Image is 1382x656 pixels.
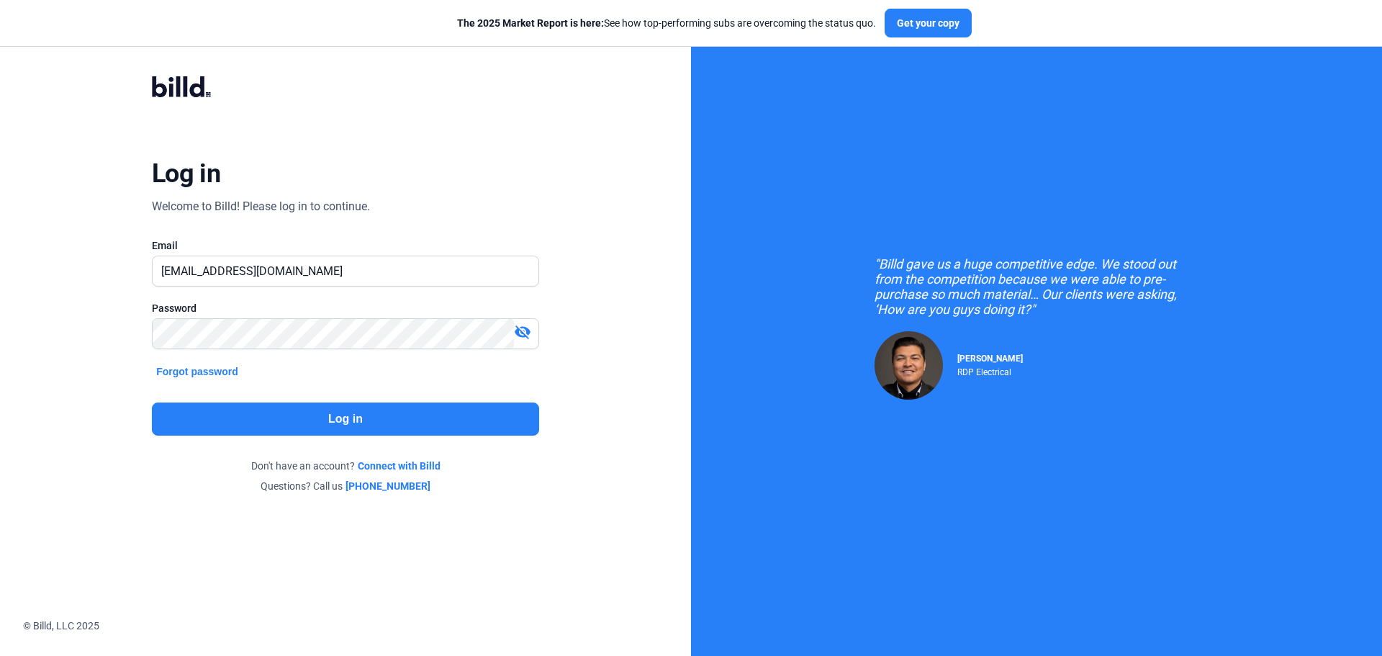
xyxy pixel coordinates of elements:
[514,323,531,341] mat-icon: visibility_off
[152,364,243,379] button: Forgot password
[152,403,539,436] button: Log in
[152,479,539,493] div: Questions? Call us
[345,479,430,493] a: [PHONE_NUMBER]
[457,17,604,29] span: The 2025 Market Report is here:
[875,331,943,400] img: Raul Pacheco
[152,198,370,215] div: Welcome to Billd! Please log in to continue.
[152,301,539,315] div: Password
[358,459,441,473] a: Connect with Billd
[957,364,1023,377] div: RDP Electrical
[875,256,1198,317] div: "Billd gave us a huge competitive edge. We stood out from the competition because we were able to...
[885,9,972,37] button: Get your copy
[152,459,539,473] div: Don't have an account?
[152,238,539,253] div: Email
[457,16,876,30] div: See how top-performing subs are overcoming the status quo.
[152,158,220,189] div: Log in
[957,354,1023,364] span: [PERSON_NAME]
